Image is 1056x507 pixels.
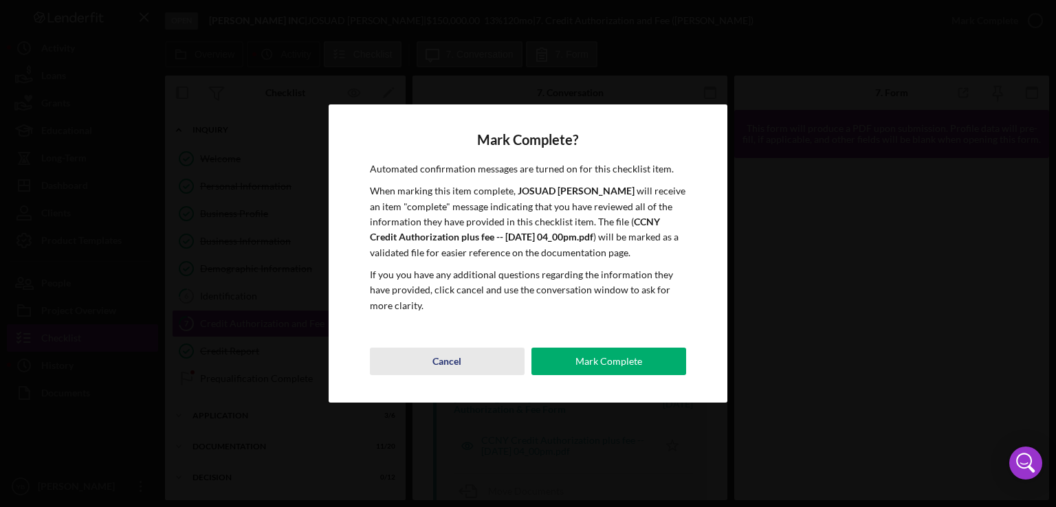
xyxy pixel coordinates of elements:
b: CCNY Credit Authorization plus fee -- [DATE] 04_00pm.pdf [370,216,660,243]
div: Cancel [432,348,461,375]
button: Mark Complete [531,348,686,375]
button: Cancel [370,348,525,375]
p: If you you have any additional questions regarding the information they have provided, click canc... [370,267,687,313]
div: Mark Complete [575,348,642,375]
h4: Mark Complete? [370,132,687,148]
div: Open Intercom Messenger [1009,447,1042,480]
p: When marking this item complete, will receive an item "complete" message indicating that you have... [370,183,687,260]
b: JOSUAD [PERSON_NAME] [518,185,635,196]
p: Automated confirmation messages are turned on for this checklist item. [370,161,687,177]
